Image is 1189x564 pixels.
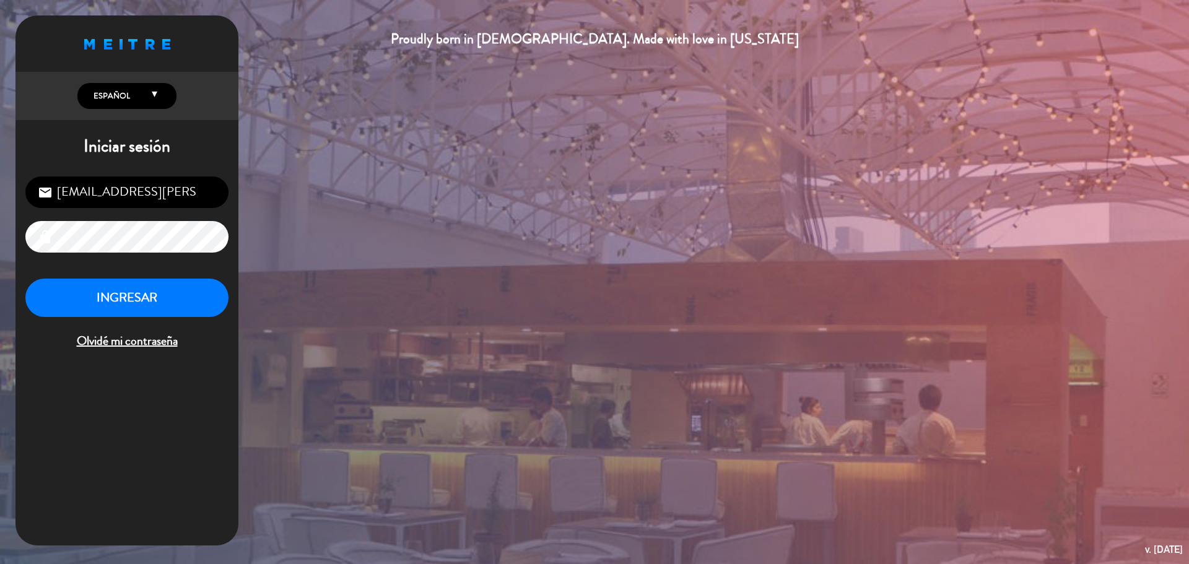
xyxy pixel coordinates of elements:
h1: Iniciar sesión [15,136,238,157]
span: Olvidé mi contraseña [25,331,229,352]
button: INGRESAR [25,279,229,318]
i: lock [38,230,53,245]
i: email [38,185,53,200]
span: Español [90,90,130,102]
div: v. [DATE] [1145,541,1183,558]
input: Correo Electrónico [25,176,229,208]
